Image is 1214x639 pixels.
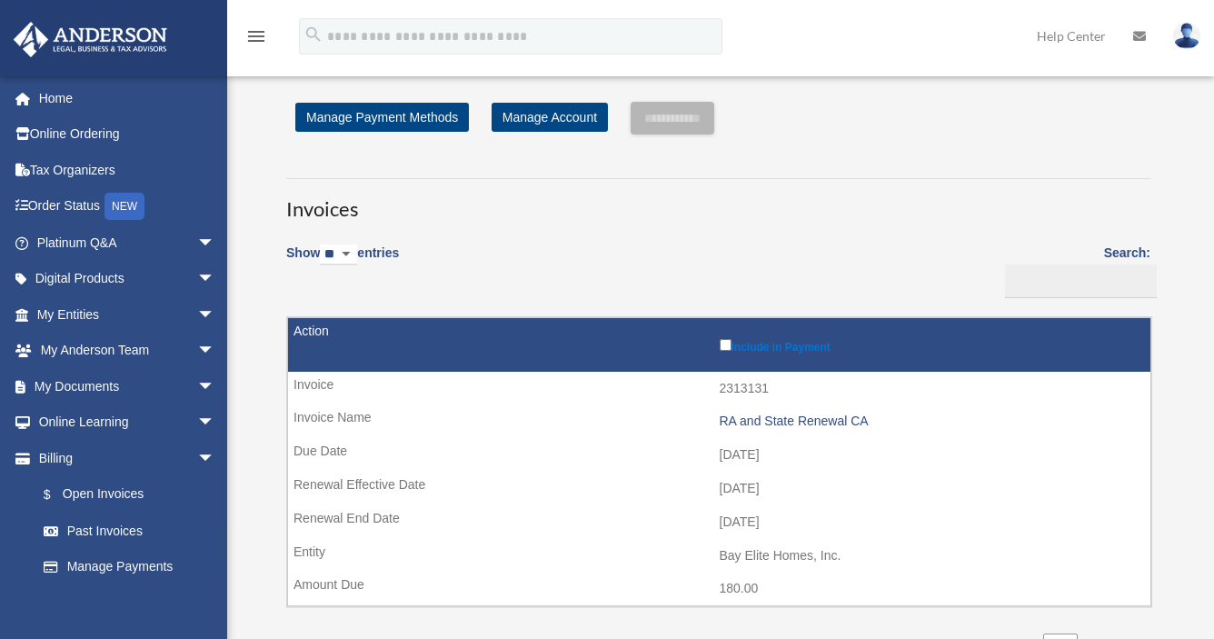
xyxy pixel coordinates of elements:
[104,193,144,220] div: NEW
[197,296,234,334] span: arrow_drop_down
[13,440,234,476] a: Billingarrow_drop_down
[13,368,243,404] a: My Documentsarrow_drop_down
[288,472,1150,506] td: [DATE]
[286,242,399,284] label: Show entries
[8,22,173,57] img: Anderson Advisors Platinum Portal
[197,368,234,405] span: arrow_drop_down
[13,261,243,297] a: Digital Productsarrow_drop_down
[13,188,243,225] a: Order StatusNEW
[197,333,234,370] span: arrow_drop_down
[288,572,1150,606] td: 180.00
[25,549,234,585] a: Manage Payments
[295,103,469,132] a: Manage Payment Methods
[197,225,234,262] span: arrow_drop_down
[13,404,243,441] a: Online Learningarrow_drop_down
[1173,23,1200,49] img: User Pic
[720,335,1142,354] label: Include in Payment
[197,261,234,298] span: arrow_drop_down
[13,296,243,333] a: My Entitiesarrow_drop_down
[1005,265,1157,299] input: Search:
[13,80,243,116] a: Home
[288,505,1150,540] td: [DATE]
[999,242,1150,298] label: Search:
[320,245,357,265] select: Showentries
[303,25,323,45] i: search
[288,539,1150,574] td: Bay Elite Homes, Inc.
[245,25,267,47] i: menu
[492,103,608,132] a: Manage Account
[13,116,243,153] a: Online Ordering
[288,438,1150,473] td: [DATE]
[54,484,63,506] span: $
[25,513,234,549] a: Past Invoices
[197,404,234,442] span: arrow_drop_down
[288,372,1150,406] td: 2313131
[13,333,243,369] a: My Anderson Teamarrow_drop_down
[720,414,1142,429] div: RA and State Renewal CA
[13,225,243,261] a: Platinum Q&Aarrow_drop_down
[286,178,1150,224] h3: Invoices
[720,339,731,351] input: Include in Payment
[25,476,224,514] a: $Open Invoices
[13,152,243,188] a: Tax Organizers
[197,440,234,477] span: arrow_drop_down
[245,32,267,47] a: menu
